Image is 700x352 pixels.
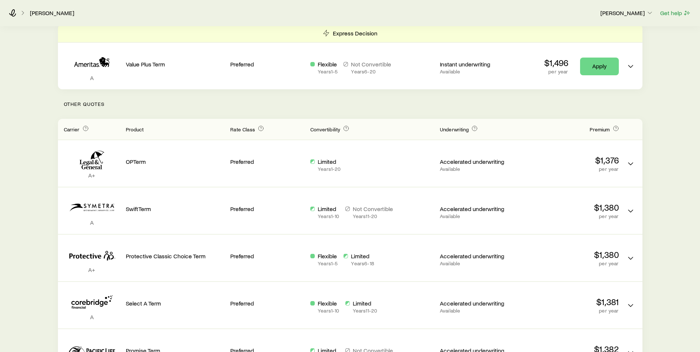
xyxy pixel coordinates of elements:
[230,205,304,213] p: Preferred
[310,126,340,132] span: Convertibility
[440,300,514,307] p: Accelerated underwriting
[440,252,514,260] p: Accelerated underwriting
[318,213,339,219] p: Years 1 - 10
[520,260,619,266] p: per year
[318,252,338,260] p: Flexible
[64,219,120,226] p: A
[520,249,619,260] p: $1,380
[440,69,514,75] p: Available
[58,89,642,119] p: Other Quotes
[126,61,225,68] p: Value Plus Term
[58,24,642,89] div: Term quotes
[544,58,568,68] p: $1,496
[318,69,338,75] p: Years 1 - 5
[520,308,619,314] p: per year
[64,172,120,179] p: A+
[520,155,619,165] p: $1,376
[600,9,654,18] button: [PERSON_NAME]
[30,10,75,17] a: [PERSON_NAME]
[64,313,120,321] p: A
[318,166,341,172] p: Years 1 - 20
[660,9,691,17] button: Get help
[230,126,255,132] span: Rate Class
[440,158,514,165] p: Accelerated underwriting
[440,213,514,219] p: Available
[590,126,610,132] span: Premium
[230,252,304,260] p: Preferred
[64,74,120,82] p: A
[520,202,619,213] p: $1,380
[580,58,619,75] a: Apply
[520,213,619,219] p: per year
[353,213,393,219] p: Years 11 - 20
[440,61,514,68] p: Instant underwriting
[440,166,514,172] p: Available
[318,61,338,68] p: Flexible
[440,205,514,213] p: Accelerated underwriting
[520,166,619,172] p: per year
[126,205,225,213] p: SwiftTerm
[351,252,374,260] p: Limited
[230,300,304,307] p: Preferred
[230,158,304,165] p: Preferred
[126,158,225,165] p: OPTerm
[520,297,619,307] p: $1,381
[440,126,469,132] span: Underwriting
[318,308,339,314] p: Years 1 - 10
[440,260,514,266] p: Available
[333,30,377,37] p: Express Decision
[318,260,338,266] p: Years 1 - 5
[440,308,514,314] p: Available
[126,126,144,132] span: Product
[544,69,568,75] p: per year
[353,205,393,213] p: Not Convertible
[351,61,391,68] p: Not Convertible
[353,308,377,314] p: Years 11 - 20
[318,300,339,307] p: Flexible
[126,300,225,307] p: Select A Term
[351,69,391,75] p: Years 6 - 20
[318,205,339,213] p: Limited
[64,266,120,273] p: A+
[126,252,225,260] p: Protective Classic Choice Term
[318,158,341,165] p: Limited
[351,260,374,266] p: Years 6 - 18
[64,126,80,132] span: Carrier
[230,61,304,68] p: Preferred
[600,9,654,17] p: [PERSON_NAME]
[353,300,377,307] p: Limited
